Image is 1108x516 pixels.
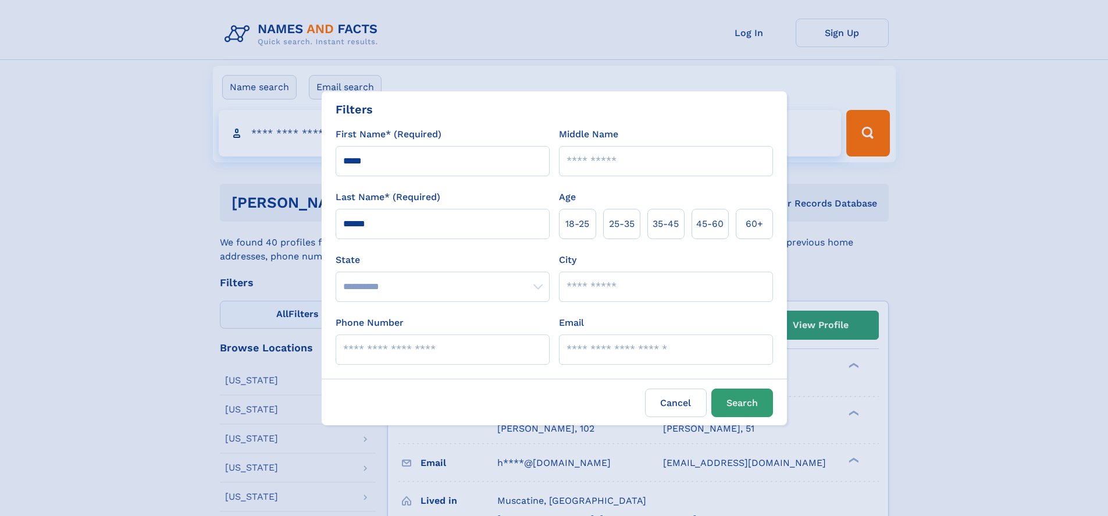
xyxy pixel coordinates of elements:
label: Email [559,316,584,330]
span: 60+ [746,217,763,231]
label: Cancel [645,389,707,417]
label: First Name* (Required) [336,127,441,141]
label: City [559,253,576,267]
label: State [336,253,550,267]
label: Last Name* (Required) [336,190,440,204]
button: Search [711,389,773,417]
label: Phone Number [336,316,404,330]
label: Age [559,190,576,204]
span: 18‑25 [565,217,589,231]
label: Middle Name [559,127,618,141]
div: Filters [336,101,373,118]
span: 35‑45 [653,217,679,231]
span: 45‑60 [696,217,724,231]
span: 25‑35 [609,217,635,231]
